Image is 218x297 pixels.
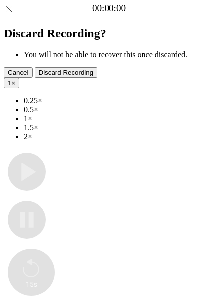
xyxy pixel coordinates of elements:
button: Cancel [4,67,33,78]
li: 2× [24,132,214,141]
li: 0.5× [24,105,214,114]
a: 00:00:00 [92,3,126,14]
span: 1 [8,79,11,87]
li: You will not be able to recover this once discarded. [24,50,214,59]
li: 0.25× [24,96,214,105]
button: Discard Recording [35,67,98,78]
li: 1× [24,114,214,123]
button: 1× [4,78,19,88]
h2: Discard Recording? [4,27,214,40]
li: 1.5× [24,123,214,132]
